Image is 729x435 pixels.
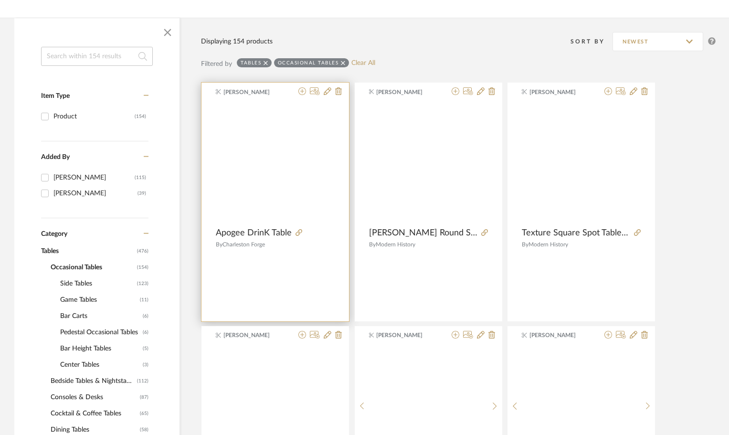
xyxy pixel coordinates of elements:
[158,23,177,42] button: Close
[41,154,70,160] span: Added By
[140,292,148,308] span: (11)
[143,325,148,340] span: (6)
[60,276,135,292] span: Side Tables
[137,260,148,275] span: (154)
[137,373,148,389] span: (112)
[351,59,375,67] a: Clear All
[53,170,135,185] div: [PERSON_NAME]
[522,228,630,238] span: Texture Square Spot Table in Silver
[51,259,135,276] span: Occasional Tables
[140,390,148,405] span: (87)
[143,308,148,324] span: (6)
[216,242,222,247] span: By
[143,341,148,356] span: (5)
[53,109,135,124] div: Product
[201,59,232,69] div: Filtered by
[41,47,153,66] input: Search within 154 results
[369,242,376,247] span: By
[528,242,568,247] span: Modern History
[135,109,146,124] div: (154)
[223,331,284,340] span: [PERSON_NAME]
[222,242,265,247] span: Charleston Forge
[41,93,70,99] span: Item Type
[529,331,590,340] span: [PERSON_NAME]
[60,324,140,340] span: Pedestal Occasional Tables
[60,357,140,373] span: Center Tables
[201,36,273,47] div: Displaying 154 products
[278,60,339,66] div: Occasional Tables
[137,186,146,201] div: (39)
[140,406,148,421] span: (65)
[60,308,140,324] span: Bar Carts
[571,37,613,46] div: Sort By
[376,242,415,247] span: Modern History
[41,243,135,259] span: Tables
[216,228,292,238] span: Apogee DrinK Table
[137,244,148,259] span: (476)
[137,276,148,291] span: (123)
[51,373,135,389] span: Bedside Tables & Nightstands
[369,228,477,238] span: [PERSON_NAME] Round Side Table
[51,405,137,422] span: Cocktail & Coffee Tables
[223,88,284,96] span: [PERSON_NAME]
[376,88,436,96] span: [PERSON_NAME]
[135,170,146,185] div: (115)
[53,186,137,201] div: [PERSON_NAME]
[529,88,590,96] span: [PERSON_NAME]
[60,340,140,357] span: Bar Height Tables
[143,357,148,372] span: (3)
[51,389,137,405] span: Consoles & Desks
[522,242,528,247] span: By
[241,60,261,66] div: Tables
[60,292,137,308] span: Game Tables
[376,331,436,340] span: [PERSON_NAME]
[41,230,67,238] span: Category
